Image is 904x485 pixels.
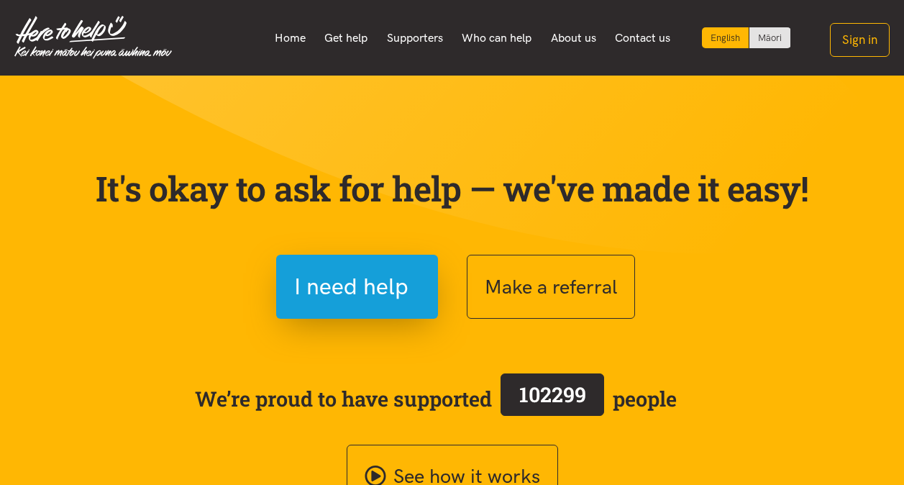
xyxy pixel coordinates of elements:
[265,23,315,53] a: Home
[14,16,172,59] img: Home
[93,168,812,209] p: It's okay to ask for help — we've made it easy!
[749,27,790,48] a: Switch to Te Reo Māori
[519,381,586,408] span: 102299
[467,255,635,319] button: Make a referral
[702,27,749,48] div: Current language
[702,27,791,48] div: Language toggle
[195,371,677,427] span: We’re proud to have supported people
[452,23,542,53] a: Who can help
[542,23,606,53] a: About us
[377,23,452,53] a: Supporters
[830,23,890,57] button: Sign in
[276,255,438,319] button: I need help
[492,371,613,427] a: 102299
[294,268,408,305] span: I need help
[606,23,680,53] a: Contact us
[315,23,378,53] a: Get help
